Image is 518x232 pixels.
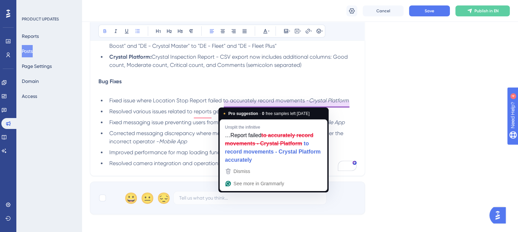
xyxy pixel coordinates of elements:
button: Domain [22,75,39,87]
span: Need Help? [16,2,43,10]
span: Crystal Inspection Report - CSV export now includes additional columns: Good count, Moderate coun... [109,54,349,68]
strong: Crystal Platform: [109,54,152,60]
span: Improved performance for map loading functionality - [109,149,244,156]
span: Resolved various issues related to reports generation and scheduling - [109,108,283,115]
span: Publish in EN [474,8,499,14]
span: Fixed issue where Location Stop Report failed to accurately record movements - [109,97,309,104]
button: Posts [22,45,33,57]
em: Mobile App [159,138,187,145]
span: Resolved camera integration and operation issues within Crystal - [109,160,272,166]
button: Page Settings [22,60,52,72]
button: Access [22,90,37,102]
span: Fixed messaging issue preventing users from sending messages via the Mobile App - [109,119,317,126]
span: Save [425,8,434,14]
button: Save [409,5,450,16]
span: Corrected messaging discrepancy where messages from [PERSON_NAME] appeared under the incorrect op... [109,130,345,145]
iframe: UserGuiding AI Assistant Launcher [489,205,510,226]
button: Cancel [363,5,404,16]
button: Publish in EN [455,5,510,16]
button: Reports [22,30,39,42]
span: Cancel [376,8,390,14]
strong: Bug Fixes [98,78,122,85]
div: 4 [47,3,49,9]
div: PRODUCT UPDATES [22,16,59,22]
em: Mobile App [317,119,345,126]
em: Crystal Platform [309,97,349,104]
